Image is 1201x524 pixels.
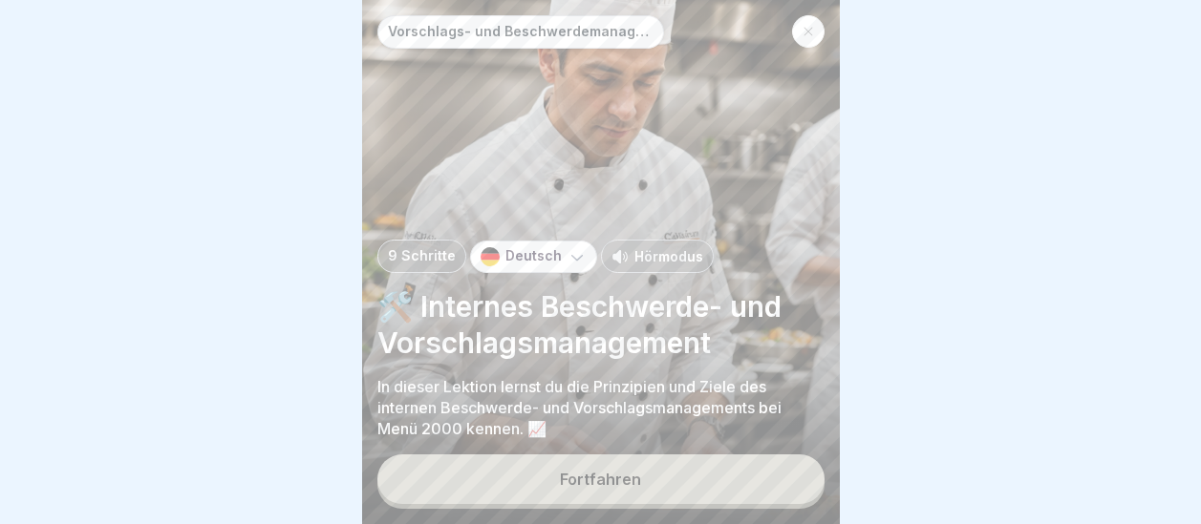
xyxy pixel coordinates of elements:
p: In dieser Lektion lernst du die Prinzipien und Ziele des internen Beschwerde- und Vorschlagsmanag... [377,376,825,439]
p: Deutsch [505,248,562,264]
div: Fortfahren [560,471,641,488]
p: 9 Schritte [388,248,456,264]
button: Fortfahren [377,454,825,504]
p: Hörmodus [634,246,703,266]
p: 🛠️ Internes Beschwerde- und Vorschlagsmanagement [377,288,825,361]
p: Vorschlags- und Beschwerdemanagement bei Menü 2000 [388,24,654,40]
img: de.svg [481,247,500,266]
